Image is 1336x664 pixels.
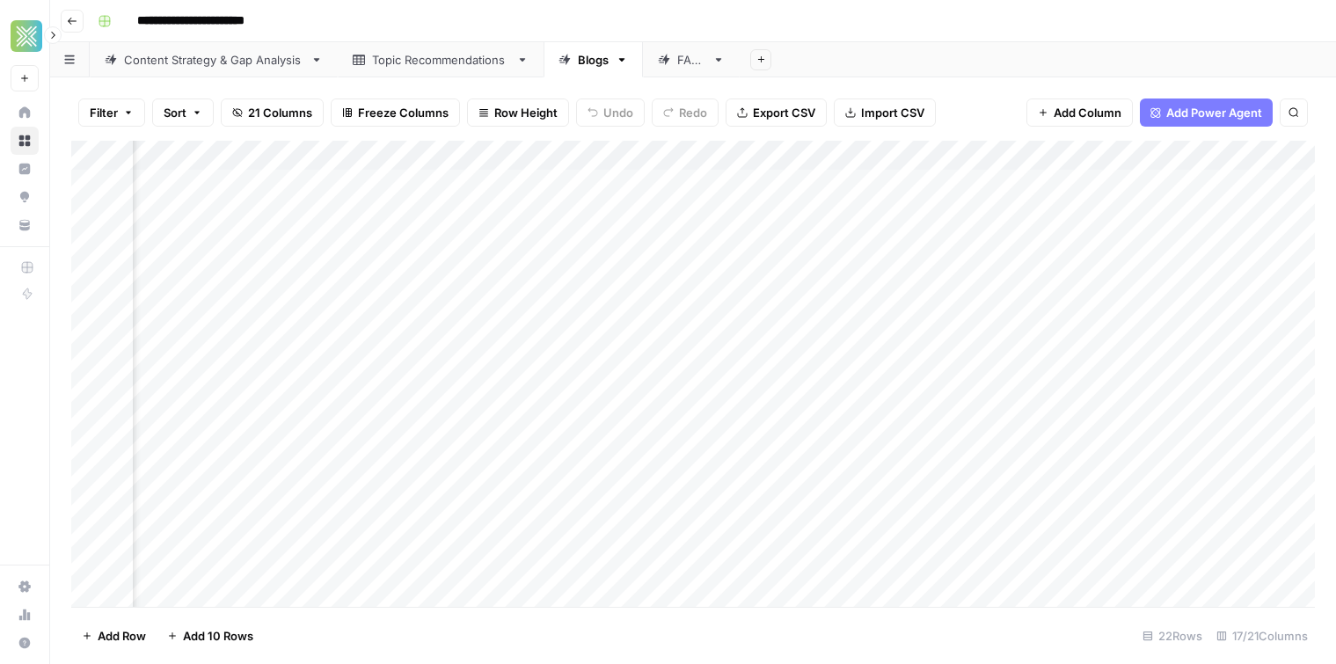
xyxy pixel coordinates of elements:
[643,42,740,77] a: FAQs
[11,601,39,629] a: Usage
[11,629,39,657] button: Help + Support
[152,99,214,127] button: Sort
[98,627,146,645] span: Add Row
[124,51,303,69] div: Content Strategy & Gap Analysis
[11,183,39,211] a: Opportunities
[753,104,815,121] span: Export CSV
[726,99,827,127] button: Export CSV
[11,211,39,239] a: Your Data
[834,99,936,127] button: Import CSV
[494,104,558,121] span: Row Height
[11,99,39,127] a: Home
[576,99,645,127] button: Undo
[1026,99,1133,127] button: Add Column
[861,104,924,121] span: Import CSV
[338,42,544,77] a: Topic Recommendations
[372,51,509,69] div: Topic Recommendations
[679,104,707,121] span: Redo
[90,104,118,121] span: Filter
[1054,104,1121,121] span: Add Column
[71,622,157,650] button: Add Row
[578,51,609,69] div: Blogs
[358,104,449,121] span: Freeze Columns
[248,104,312,121] span: 21 Columns
[331,99,460,127] button: Freeze Columns
[1209,622,1315,650] div: 17/21 Columns
[467,99,569,127] button: Row Height
[11,155,39,183] a: Insights
[11,20,42,52] img: Xponent21 Logo
[164,104,186,121] span: Sort
[90,42,338,77] a: Content Strategy & Gap Analysis
[677,51,705,69] div: FAQs
[652,99,719,127] button: Redo
[157,622,264,650] button: Add 10 Rows
[11,573,39,601] a: Settings
[221,99,324,127] button: 21 Columns
[1135,622,1209,650] div: 22 Rows
[603,104,633,121] span: Undo
[11,127,39,155] a: Browse
[1140,99,1273,127] button: Add Power Agent
[544,42,643,77] a: Blogs
[183,627,253,645] span: Add 10 Rows
[78,99,145,127] button: Filter
[1166,104,1262,121] span: Add Power Agent
[11,14,39,58] button: Workspace: Xponent21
